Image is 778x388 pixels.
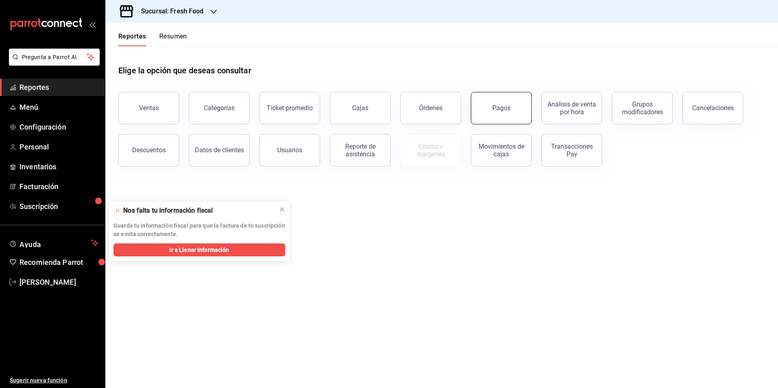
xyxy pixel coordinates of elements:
button: Pregunta a Parrot AI [9,49,100,66]
span: Inventarios [19,161,98,172]
a: Cajas [330,92,391,124]
button: Reportes [118,32,146,46]
button: Cancelaciones [682,92,743,124]
button: Análisis de venta por hora [541,92,602,124]
span: Recomienda Parrot [19,257,98,268]
div: navigation tabs [118,32,187,46]
span: [PERSON_NAME] [19,277,98,288]
div: Cajas [352,103,369,113]
p: Guarda tu información fiscal para que la factura de tu suscripción se emita correctamente. [113,222,285,239]
div: Categorías [204,104,235,112]
span: Sugerir nueva función [10,376,98,385]
div: Datos de clientes [195,146,244,154]
button: Pagos [471,92,532,124]
div: Grupos modificadores [617,100,667,116]
button: open_drawer_menu [89,21,96,28]
div: 🫥 Nos falta tu información fiscal [113,206,272,215]
button: Grupos modificadores [612,92,673,124]
div: Transacciones Pay [547,143,597,158]
div: Análisis de venta por hora [547,100,597,116]
button: Usuarios [259,134,320,166]
div: Cancelaciones [692,104,734,112]
button: Descuentos [118,134,179,166]
div: Órdenes [419,104,442,112]
div: Movimientos de cajas [476,143,526,158]
button: Reporte de asistencia [330,134,391,166]
button: Ventas [118,92,179,124]
div: Ventas [139,104,159,112]
button: Órdenes [400,92,461,124]
div: Ticket promedio [267,104,313,112]
div: Pagos [492,104,511,112]
button: Resumen [159,32,187,46]
div: Usuarios [277,146,302,154]
span: Ir a Llenar Información [169,246,229,254]
button: Ir a Llenar Información [113,243,285,256]
span: Personal [19,141,98,152]
span: Ayuda [19,238,88,248]
button: Categorías [189,92,250,124]
h1: Elige la opción que deseas consultar [118,64,251,77]
button: Transacciones Pay [541,134,602,166]
button: Movimientos de cajas [471,134,532,166]
div: Costos y márgenes [406,143,456,158]
span: Reportes [19,82,98,93]
span: Facturación [19,181,98,192]
span: Suscripción [19,201,98,212]
span: Configuración [19,122,98,132]
button: Contrata inventarios para ver este reporte [400,134,461,166]
button: Datos de clientes [189,134,250,166]
button: Ticket promedio [259,92,320,124]
span: Pregunta a Parrot AI [22,53,87,62]
span: Menú [19,102,98,113]
a: Pregunta a Parrot AI [6,59,100,67]
div: Reporte de asistencia [335,143,385,158]
h3: Sucursal: Fresh Food [135,6,204,16]
div: Descuentos [132,146,166,154]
